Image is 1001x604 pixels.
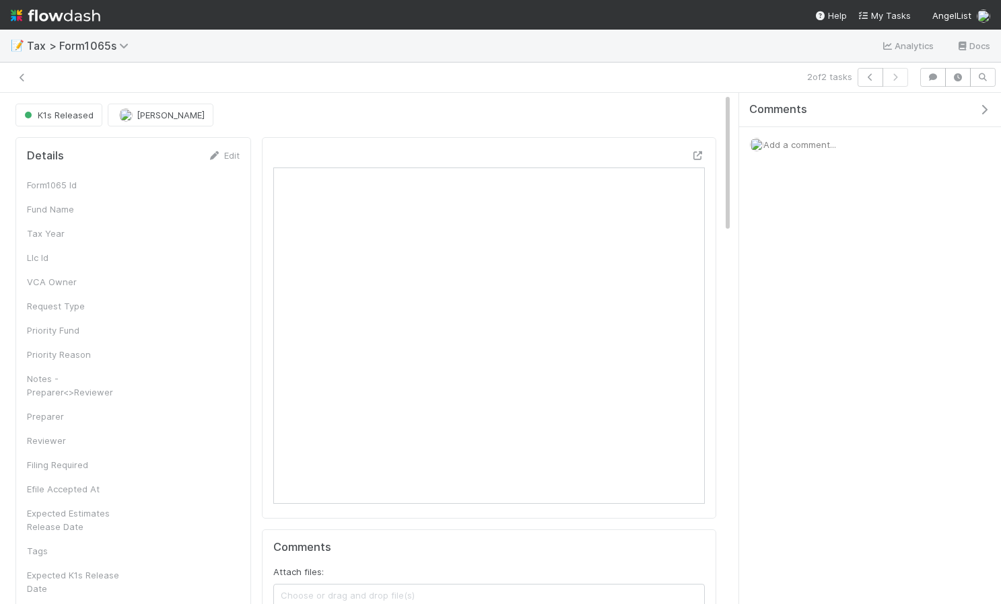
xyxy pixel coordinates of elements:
span: 2 of 2 tasks [807,70,852,83]
div: Notes - Preparer<>Reviewer [27,372,128,399]
a: My Tasks [858,9,911,22]
div: VCA Owner [27,275,128,289]
div: Preparer [27,410,128,423]
span: AngelList [932,10,971,21]
div: Priority Reason [27,348,128,361]
div: Expected K1s Release Date [27,568,128,595]
div: Reviewer [27,434,128,447]
a: Docs [956,38,990,54]
div: Fund Name [27,202,128,216]
span: Tax > Form1065s [27,39,135,52]
img: avatar_6daca87a-2c2e-4848-8ddb-62067031c24f.png [977,9,990,23]
div: Request Type [27,299,128,313]
div: Llc Id [27,251,128,264]
div: Expected Estimates Release Date [27,506,128,533]
label: Attach files: [273,565,324,578]
img: avatar_6daca87a-2c2e-4848-8ddb-62067031c24f.png [750,138,763,151]
h5: Details [27,149,64,163]
a: Edit [208,150,240,161]
span: My Tasks [858,10,911,21]
div: Filing Required [27,458,128,471]
img: avatar_711f55b7-5a46-40da-996f-bc93b6b86381.png [119,108,133,122]
div: Tags [27,544,128,558]
img: logo-inverted-e16ddd16eac7371096b0.svg [11,4,100,27]
div: Priority Fund [27,324,128,337]
span: [PERSON_NAME] [137,110,205,120]
span: Add a comment... [763,139,836,150]
button: [PERSON_NAME] [108,104,213,126]
h5: Comments [273,541,705,554]
span: Comments [749,103,807,116]
a: Analytics [881,38,934,54]
div: Efile Accepted At [27,482,128,496]
div: Tax Year [27,227,128,240]
div: Form1065 Id [27,178,128,192]
div: Help [815,9,847,22]
span: 📝 [11,40,24,51]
